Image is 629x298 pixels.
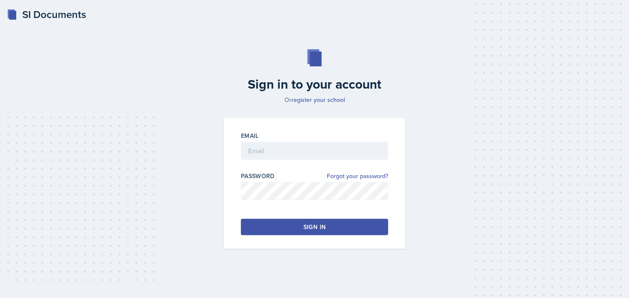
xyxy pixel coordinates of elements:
[241,172,275,180] label: Password
[327,172,388,181] a: Forgot your password?
[241,142,388,160] input: Email
[7,7,86,22] a: SI Documents
[291,95,345,104] a: register your school
[303,223,326,231] div: Sign in
[219,95,410,104] p: Or
[241,219,388,235] button: Sign in
[241,131,259,140] label: Email
[219,77,410,92] h2: Sign in to your account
